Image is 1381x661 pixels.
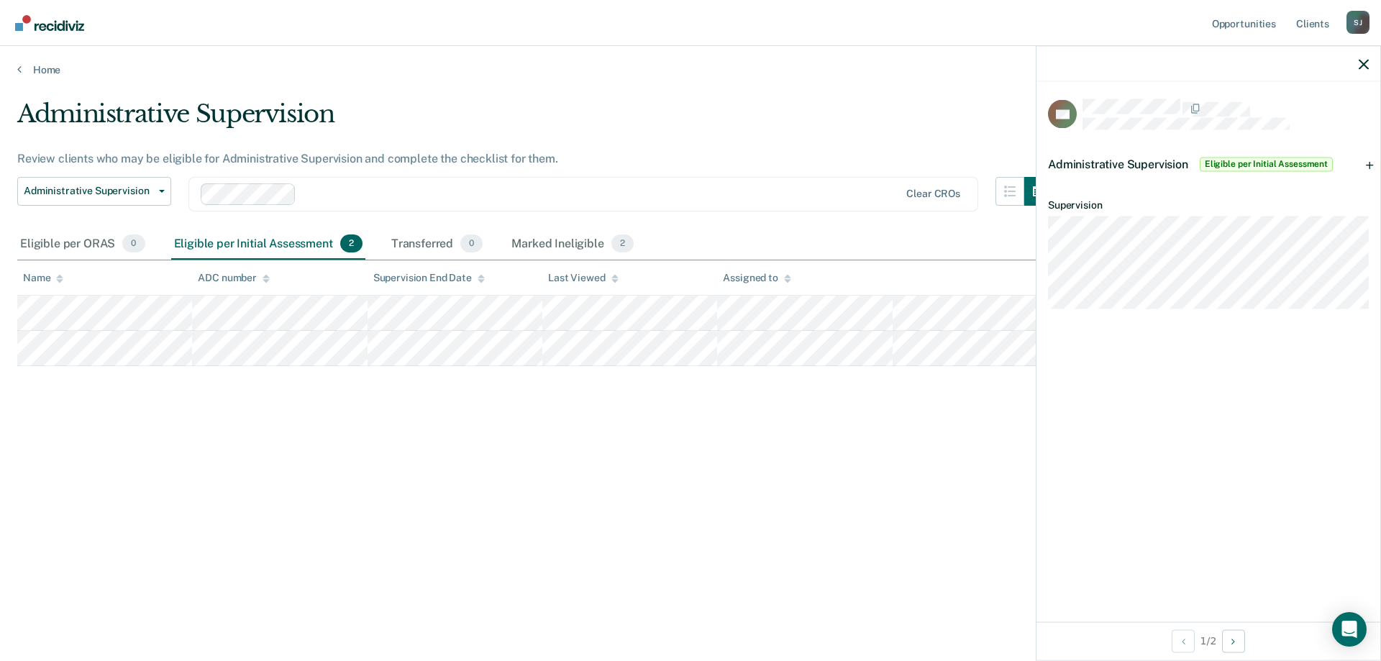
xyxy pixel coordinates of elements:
[1172,629,1195,652] button: Previous Opportunity
[1222,629,1245,652] button: Next Opportunity
[17,229,148,260] div: Eligible per ORAS
[509,229,637,260] div: Marked Ineligible
[906,188,960,200] div: Clear CROs
[1346,11,1369,34] div: S J
[388,229,486,260] div: Transferred
[373,272,485,284] div: Supervision End Date
[1036,141,1380,187] div: Administrative SupervisionEligible per Initial Assessment
[122,234,145,253] span: 0
[17,63,1364,76] a: Home
[23,272,63,284] div: Name
[1048,199,1369,211] dt: Supervision
[17,152,1053,165] div: Review clients who may be eligible for Administrative Supervision and complete the checklist for ...
[548,272,618,284] div: Last Viewed
[1048,157,1188,170] span: Administrative Supervision
[198,272,270,284] div: ADC number
[611,234,634,253] span: 2
[1332,612,1367,647] div: Open Intercom Messenger
[723,272,790,284] div: Assigned to
[1036,621,1380,660] div: 1 / 2
[15,15,84,31] img: Recidiviz
[460,234,483,253] span: 0
[24,185,153,197] span: Administrative Supervision
[1346,11,1369,34] button: Profile dropdown button
[171,229,365,260] div: Eligible per Initial Assessment
[1200,157,1333,171] span: Eligible per Initial Assessment
[17,99,1053,140] div: Administrative Supervision
[340,234,363,253] span: 2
